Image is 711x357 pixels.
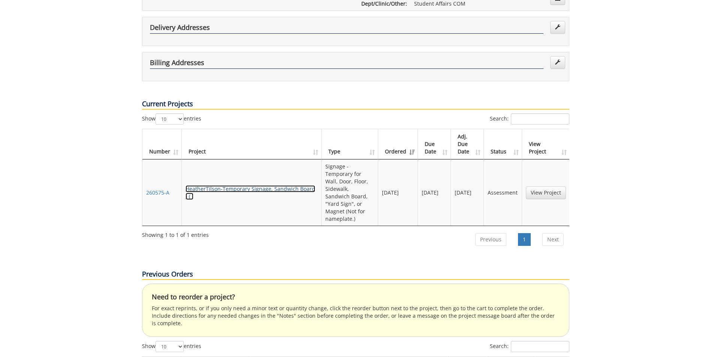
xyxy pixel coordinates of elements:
td: [DATE] [451,159,484,226]
th: Project: activate to sort column ascending [182,129,322,159]
th: Status: activate to sort column ascending [484,129,522,159]
a: Edit Addresses [550,21,565,34]
h4: Need to reorder a project? [152,293,560,301]
th: Due Date: activate to sort column ascending [418,129,451,159]
h4: Billing Addresses [150,59,543,69]
input: Search: [511,341,569,352]
label: Show entries [142,113,201,125]
th: Adj. Due Date: activate to sort column ascending [451,129,484,159]
a: Edit Addresses [550,56,565,69]
p: For exact reprints, or if you only need a minor text or quantity change, click the reorder button... [152,305,560,327]
h4: Delivery Addresses [150,24,543,34]
p: Current Projects [142,99,569,110]
label: Show entries [142,341,201,352]
label: Search: [490,113,569,125]
td: Assessment [484,159,522,226]
th: Number: activate to sort column ascending [142,129,182,159]
td: [DATE] [378,159,418,226]
p: Previous Orders [142,269,569,280]
select: Showentries [156,341,184,352]
a: HeatherTilson-Temporary Signage, Sandwich Board - ( ) [186,185,315,200]
td: [DATE] [418,159,451,226]
th: Type: activate to sort column ascending [322,129,378,159]
a: 260575-A [146,189,169,196]
a: Next [542,233,564,246]
select: Showentries [156,113,184,125]
td: Signage - Temporary for Wall, Door, Floor, Sidewalk, Sandwich Board, "Yard Sign", or Magnet (Not ... [322,159,378,226]
a: Previous [475,233,506,246]
label: Search: [490,341,569,352]
a: 1 [518,233,531,246]
input: Search: [511,113,569,125]
a: View Project [526,186,566,199]
div: Showing 1 to 1 of 1 entries [142,228,209,239]
th: View Project: activate to sort column ascending [522,129,570,159]
th: Ordered: activate to sort column ascending [378,129,418,159]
